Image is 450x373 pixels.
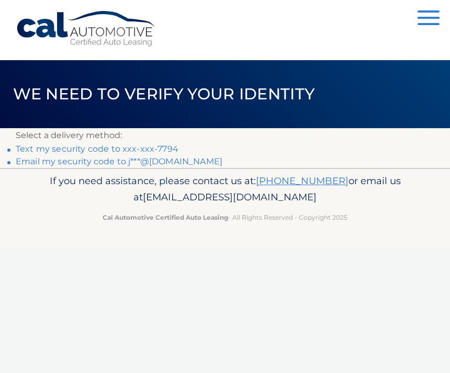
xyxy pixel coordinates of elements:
p: - All Rights Reserved - Copyright 2025 [16,212,434,223]
a: Text my security code to xxx-xxx-7794 [16,144,178,154]
a: Email my security code to j***@[DOMAIN_NAME] [16,156,222,166]
strong: Cal Automotive Certified Auto Leasing [103,213,228,221]
p: If you need assistance, please contact us at: or email us at [16,173,434,206]
span: We need to verify your identity [13,84,315,104]
span: [EMAIL_ADDRESS][DOMAIN_NAME] [143,191,317,203]
button: Menu [418,10,440,28]
p: Select a delivery method: [16,128,434,143]
a: [PHONE_NUMBER] [256,175,348,187]
a: Cal Automotive [16,10,157,48]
